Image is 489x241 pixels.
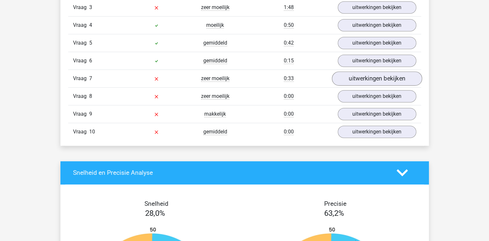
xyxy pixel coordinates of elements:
span: 8 [89,93,92,99]
span: Vraag [73,57,89,65]
span: Vraag [73,4,89,11]
span: 0:15 [284,58,294,64]
span: 0:50 [284,22,294,28]
span: zeer moeilijk [201,4,229,11]
a: uitwerkingen bekijken [338,126,416,138]
span: 1:48 [284,4,294,11]
span: gemiddeld [203,58,227,64]
span: 28,0% [145,209,165,218]
span: makkelijk [204,111,226,117]
span: 3 [89,4,92,10]
a: uitwerkingen bekijken [332,71,422,86]
span: 5 [89,40,92,46]
a: uitwerkingen bekijken [338,19,416,31]
span: zeer moeilijk [201,75,229,82]
span: 0:00 [284,129,294,135]
span: gemiddeld [203,40,227,46]
h4: Snelheid en Precisie Analyse [73,169,387,176]
span: 9 [89,111,92,117]
span: 63,2% [324,209,344,218]
span: Vraag [73,21,89,29]
span: 10 [89,129,95,135]
span: Vraag [73,75,89,82]
span: 0:33 [284,75,294,82]
span: 6 [89,58,92,64]
span: Vraag [73,128,89,136]
h4: Snelheid [73,200,240,207]
a: uitwerkingen bekijken [338,90,416,102]
a: uitwerkingen bekijken [338,1,416,14]
span: zeer moeilijk [201,93,229,100]
span: 7 [89,75,92,81]
span: 0:42 [284,40,294,46]
span: moeilijk [206,22,224,28]
h4: Precisie [252,200,419,207]
span: 0:00 [284,93,294,100]
span: Vraag [73,110,89,118]
span: gemiddeld [203,129,227,135]
a: uitwerkingen bekijken [338,55,416,67]
span: 0:00 [284,111,294,117]
span: 4 [89,22,92,28]
span: Vraag [73,92,89,100]
a: uitwerkingen bekijken [338,108,416,120]
span: Vraag [73,39,89,47]
a: uitwerkingen bekijken [338,37,416,49]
